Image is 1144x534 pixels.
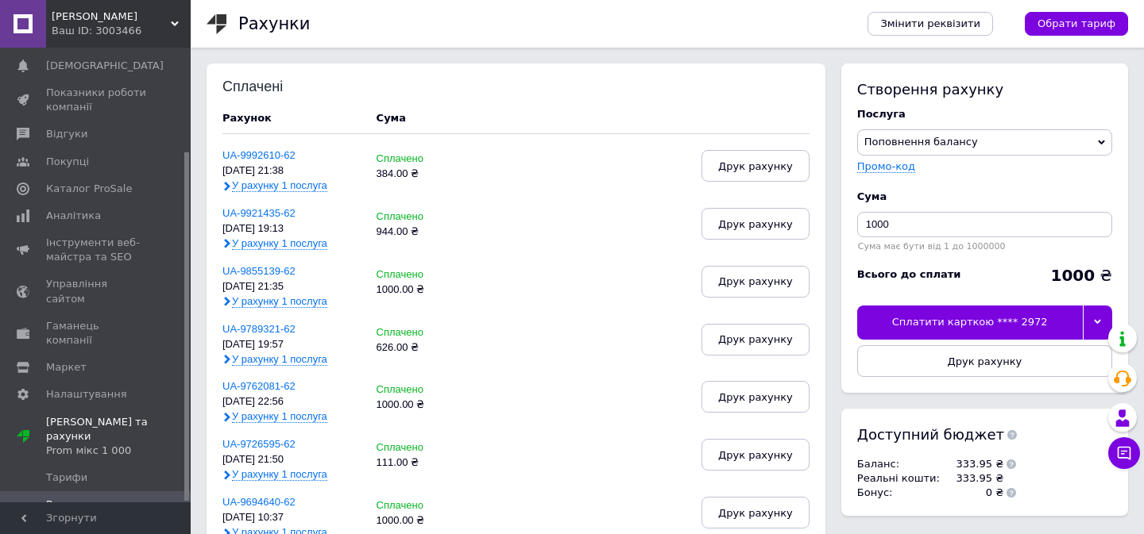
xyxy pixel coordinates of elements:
span: Відгуки [46,127,87,141]
td: Бонус : [857,486,944,500]
td: 0 ₴ [944,486,1003,500]
div: 1000.00 ₴ [377,515,470,527]
td: Реальні кошти : [857,471,944,486]
div: 111.00 ₴ [377,457,470,469]
span: У рахунку 1 послуга [232,353,327,366]
div: Сплачено [377,442,470,454]
a: UA-9789321-62 [222,323,296,335]
div: 384.00 ₴ [377,168,470,180]
span: Друк рахунку [718,391,793,403]
span: У рахунку 1 послуга [232,468,327,481]
div: Сплачені [222,79,327,95]
button: Друк рахунку [701,497,810,528]
span: Інструменти веб-майстра та SEO [46,236,147,264]
span: Аналітика [46,209,101,223]
span: Viha [52,10,171,24]
div: Сплачено [377,327,470,339]
span: Управління сайтом [46,277,147,305]
button: Чат з покупцем [1108,437,1140,469]
td: 333.95 ₴ [944,471,1003,486]
a: UA-9855139-62 [222,265,296,277]
button: Друк рахунку [701,150,810,182]
div: Cума [377,111,406,125]
div: Рахунок [222,111,361,125]
span: Обрати тариф [1038,17,1115,31]
input: Введіть суму [857,212,1112,237]
div: [DATE] 10:37 [222,512,361,524]
span: [PERSON_NAME] та рахунки [46,415,191,459]
span: Змінити реквізити [880,17,980,31]
div: [DATE] 22:56 [222,396,361,408]
button: Друк рахунку [701,324,810,355]
span: У рахунку 1 послуга [232,410,327,423]
span: Друк рахунку [948,355,1022,367]
div: Сплатити карткою **** 2972 [857,305,1083,339]
span: Налаштування [46,387,127,401]
a: UA-9992610-62 [222,149,296,161]
div: Сплачено [377,500,470,512]
div: Сума має бути від 1 до 1000000 [857,241,1112,252]
td: 333.95 ₴ [944,457,1003,471]
div: Сплачено [377,269,470,281]
span: Друк рахунку [718,218,793,230]
span: Друк рахунку [718,333,793,345]
span: Маркет [46,360,87,375]
div: Сплачено [377,153,470,165]
div: Всього до сплати [857,267,961,282]
span: Рахунки [46,498,91,512]
span: Друк рахунку [718,449,793,461]
span: [DEMOGRAPHIC_DATA] [46,59,164,73]
div: Сплачено [377,384,470,396]
b: 1000 [1050,266,1095,285]
a: UA-9726595-62 [222,438,296,450]
span: У рахунку 1 послуга [232,237,327,250]
span: У рахунку 1 послуга [232,179,327,192]
a: UA-9762081-62 [222,380,296,392]
a: UA-9921435-62 [222,207,296,219]
span: Каталог ProSale [46,182,132,196]
div: Створення рахунку [857,79,1112,99]
button: Друк рахунку [701,439,810,471]
div: [DATE] 19:13 [222,223,361,235]
div: 1000.00 ₴ [377,399,470,411]
label: Промо-код [857,160,915,172]
span: Гаманець компанії [46,319,147,348]
span: Друк рахунку [718,160,793,172]
span: Доступний бюджет [857,425,1004,444]
div: Prom мікс 1 000 [46,444,191,458]
button: Друк рахунку [701,381,810,413]
button: Друк рахунку [857,345,1112,377]
button: Друк рахунку [701,208,810,240]
div: [DATE] 21:35 [222,281,361,293]
h1: Рахунки [238,14,310,33]
div: [DATE] 21:50 [222,454,361,466]
div: 1000.00 ₴ [377,284,470,296]
div: 944.00 ₴ [377,226,470,238]
span: Показники роботи компанії [46,86,147,114]
span: Друк рахунку [718,507,793,519]
div: [DATE] 21:38 [222,165,361,177]
span: Покупці [46,155,89,169]
button: Друк рахунку [701,266,810,298]
div: 626.00 ₴ [377,342,470,354]
div: Cума [857,190,1112,204]
span: У рахунку 1 послуга [232,295,327,308]
div: Послуга [857,107,1112,121]
div: Ваш ID: 3003466 [52,24,191,38]
div: [DATE] 19:57 [222,339,361,351]
span: Поповнення балансу [864,136,978,148]
td: Баланс : [857,457,944,471]
span: Тарифи [46,471,87,485]
div: ₴ [1050,267,1112,283]
a: Обрати тариф [1025,12,1128,36]
div: Сплачено [377,211,470,223]
a: UA-9694640-62 [222,496,296,508]
span: Друк рахунку [718,275,793,287]
a: Змінити реквізити [868,12,993,36]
